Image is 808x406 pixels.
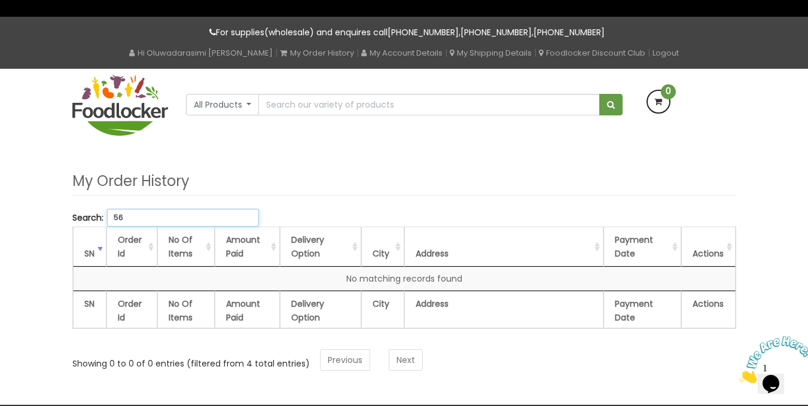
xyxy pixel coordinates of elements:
th: Actions [681,291,735,328]
th: Payment Date [603,291,682,328]
a: Previous [320,349,370,371]
a: [PHONE_NUMBER] [533,26,605,38]
iframe: chat widget [734,331,808,388]
span: | [445,47,447,59]
a: Next [389,349,423,371]
a: My Shipping Details [450,47,532,59]
p: For supplies(wholesale) and enquires call , , [72,26,736,39]
img: Chat attention grabber [5,5,79,52]
th: Address [404,291,603,328]
th: SN [73,291,106,328]
th: Delivery Option [280,291,361,328]
th: No Of Items: activate to sort column ascending [157,227,215,267]
th: Order Id: activate to sort column ascending [106,227,157,267]
a: [PHONE_NUMBER] [388,26,459,38]
th: Payment Date: activate to sort column ascending [603,227,682,267]
span: | [648,47,650,59]
th: SN: activate to sort column ascending [73,227,106,267]
input: Search our variety of products [258,94,599,115]
span: | [356,47,359,59]
span: 0 [661,84,676,99]
th: Amount Paid [215,291,280,328]
th: Address: activate to sort column ascending [404,227,603,267]
td: No matching records found [73,267,736,291]
label: Search: [72,209,259,227]
button: All Products [186,94,260,115]
span: | [275,47,278,59]
th: No Of Items [157,291,215,328]
span: | [534,47,536,59]
a: Hi Oluwadarasimi [PERSON_NAME] [129,47,273,59]
th: Order Id [106,291,157,328]
div: Showing 0 to 0 of 0 entries (filtered from 4 total entries) [72,351,310,371]
a: My Account Details [361,47,443,59]
h3: My Order History [72,173,736,196]
th: Delivery Option: activate to sort column ascending [280,227,361,267]
a: Logout [653,47,679,59]
th: Actions: activate to sort column ascending [681,227,735,267]
span: 1 [5,5,10,15]
a: [PHONE_NUMBER] [461,26,532,38]
input: Search: [107,209,259,227]
img: FoodLocker [72,75,168,136]
a: My Order History [280,47,354,59]
th: Amount Paid: activate to sort column ascending [215,227,280,267]
th: City: activate to sort column ascending [361,227,404,267]
th: City [361,291,404,328]
a: Foodlocker Discount Club [539,47,645,59]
